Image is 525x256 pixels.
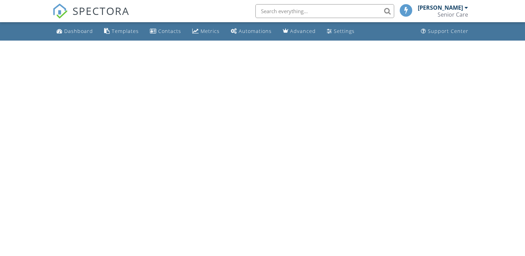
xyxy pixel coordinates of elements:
[73,3,129,18] span: SPECTORA
[438,11,468,18] div: Senior Care
[255,4,394,18] input: Search everything...
[112,28,139,34] div: Templates
[228,25,274,38] a: Automations (Basic)
[201,28,220,34] div: Metrics
[239,28,272,34] div: Automations
[54,25,96,38] a: Dashboard
[280,25,319,38] a: Advanced
[64,28,93,34] div: Dashboard
[52,9,129,24] a: SPECTORA
[428,28,468,34] div: Support Center
[290,28,316,34] div: Advanced
[418,25,471,38] a: Support Center
[418,4,463,11] div: [PERSON_NAME]
[189,25,222,38] a: Metrics
[158,28,181,34] div: Contacts
[324,25,357,38] a: Settings
[101,25,142,38] a: Templates
[147,25,184,38] a: Contacts
[52,3,68,19] img: The Best Home Inspection Software - Spectora
[334,28,355,34] div: Settings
